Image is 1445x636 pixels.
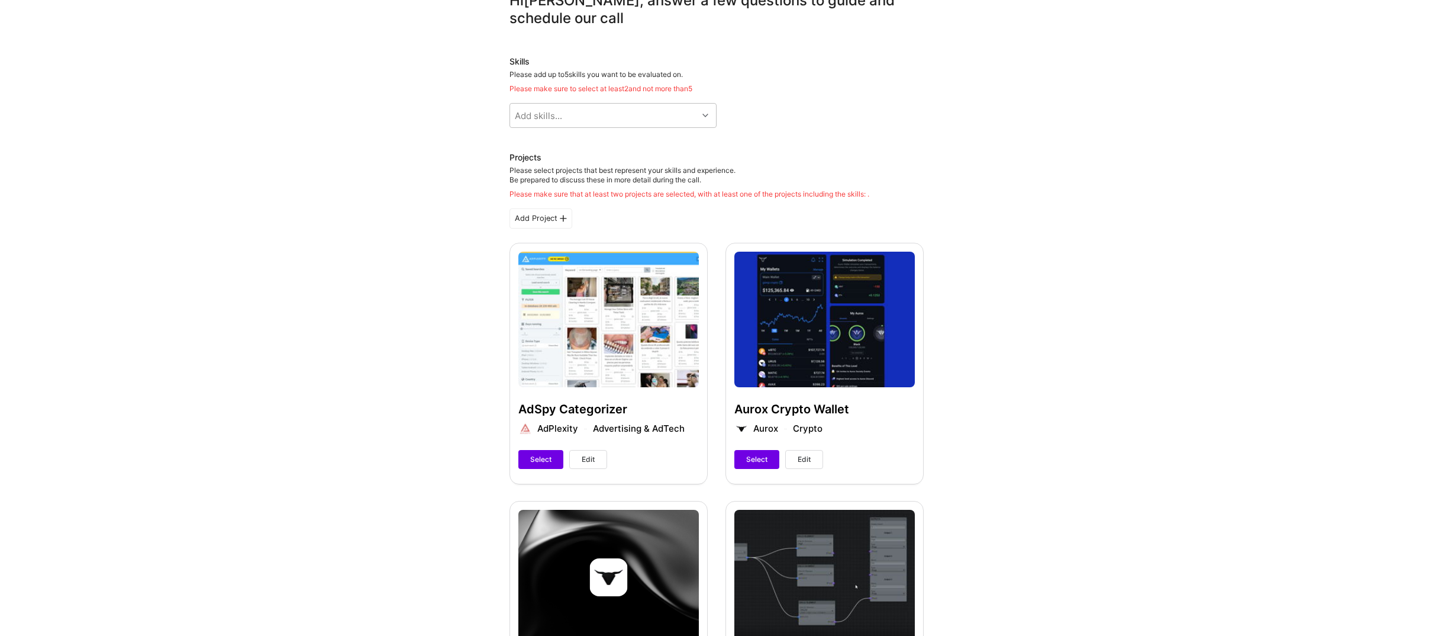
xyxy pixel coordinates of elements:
span: Select [530,454,551,465]
button: Edit [785,450,823,469]
div: Add skills... [515,110,562,122]
div: Skills [509,56,924,68]
span: Edit [582,454,595,465]
div: Please make sure to select at least 2 and not more than 5 [509,84,924,94]
button: Select [518,450,563,469]
span: Select [746,454,767,465]
span: Edit [798,454,811,465]
i: icon Chevron [702,113,708,118]
div: Please make sure that at least two projects are selected, with at least one of the projects inclu... [509,189,869,199]
div: Add Project [509,208,572,229]
button: Edit [569,450,607,469]
div: Please add up to 5 skills you want to be evaluated on. [509,70,924,94]
div: Projects [509,152,541,163]
i: icon PlusBlackFlat [560,215,567,222]
button: Select [734,450,779,469]
div: Please select projects that best represent your skills and experience. Be prepared to discuss the... [509,166,869,199]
